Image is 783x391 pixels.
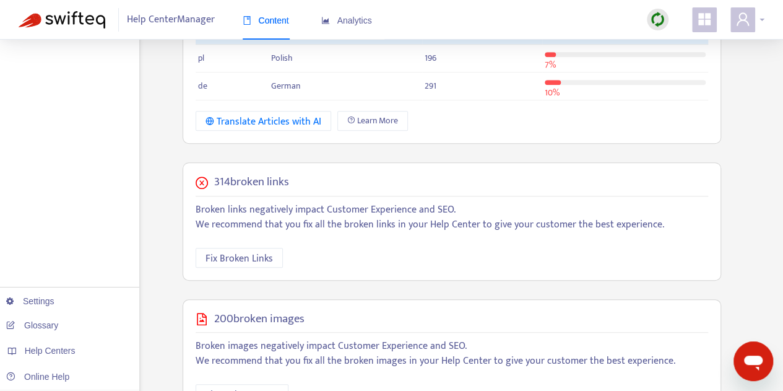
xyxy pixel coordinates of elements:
[127,8,215,32] span: Help Center Manager
[733,341,773,381] iframe: Bouton de lancement de la fenêtre de messagerie
[271,51,293,65] span: Polish
[243,15,289,25] span: Content
[697,12,712,27] span: appstore
[735,12,750,27] span: user
[321,16,330,25] span: area-chart
[357,114,398,128] span: Learn More
[545,86,560,100] span: 10 %
[196,313,208,325] span: file-image
[196,339,708,369] p: Broken images negatively impact Customer Experience and SEO. We recommend that you fix all the br...
[425,51,436,65] span: 196
[6,372,69,382] a: Online Help
[25,346,76,356] span: Help Centers
[337,111,408,131] a: Learn More
[214,175,289,190] h5: 314 broken links
[196,111,331,131] button: Translate Articles with AI
[205,114,321,130] div: Translate Articles with AI
[196,203,708,232] p: Broken links negatively impact Customer Experience and SEO. We recommend that you fix all the bro...
[198,79,207,93] span: de
[196,248,283,268] button: Fix Broken Links
[321,15,372,25] span: Analytics
[271,79,300,93] span: German
[243,16,251,25] span: book
[196,177,208,189] span: close-circle
[6,296,54,306] a: Settings
[198,51,204,65] span: pl
[650,12,665,27] img: sync.dc5367851b00ba804db3.png
[545,58,556,72] span: 7 %
[6,320,58,330] a: Glossary
[205,251,273,266] span: Fix Broken Links
[425,79,436,93] span: 291
[19,11,105,29] img: Swifteq
[214,312,305,327] h5: 200 broken images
